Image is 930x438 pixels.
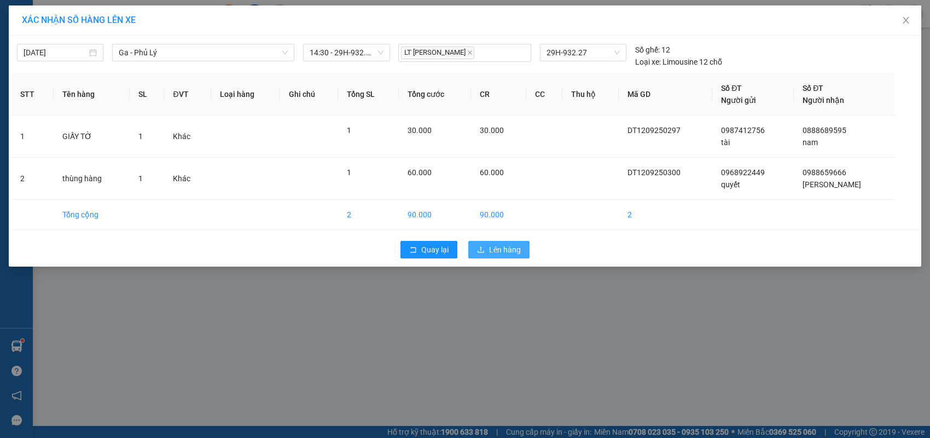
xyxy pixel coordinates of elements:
td: thùng hàng [54,158,129,200]
span: 29H-932.27 [547,44,619,61]
th: Tổng cước [399,73,471,116]
span: Số ĐT [721,84,742,93]
td: Tổng cộng [54,200,129,230]
td: 2 [338,200,398,230]
span: Lên hàng [489,244,521,256]
th: Mã GD [619,73,713,116]
div: 12 [635,44,670,56]
span: 30.000 [408,126,432,135]
th: ĐVT [164,73,211,116]
span: 1 [347,126,351,135]
button: rollbackQuay lại [400,241,457,258]
span: Người gửi [721,96,756,105]
img: logo [4,39,6,95]
td: 1 [11,116,54,158]
span: 60.000 [480,168,504,177]
th: Thu hộ [562,73,618,116]
th: Ghi chú [280,73,338,116]
span: DT1209250300 [103,73,168,85]
span: quyết [721,180,740,189]
span: nam [803,138,818,147]
td: 90.000 [471,200,526,230]
th: Tổng SL [338,73,398,116]
th: Tên hàng [54,73,129,116]
span: upload [477,246,485,255]
span: 0988659666 [803,168,846,177]
span: 1 [347,168,351,177]
span: DT1209250300 [627,168,681,177]
span: Quay lại [421,244,449,256]
th: CR [471,73,526,116]
span: rollback [409,246,417,255]
button: uploadLên hàng [468,241,530,258]
div: Limousine 12 chỗ [635,56,722,68]
span: Số ĐT [803,84,823,93]
span: down [282,49,288,56]
th: SL [130,73,165,116]
span: Số ghế: [635,44,660,56]
span: 14:30 - 29H-932.27 [310,44,383,61]
span: close [467,50,473,55]
span: LT [PERSON_NAME] [401,47,474,59]
th: STT [11,73,54,116]
span: 60.000 [408,168,432,177]
span: Ga - Phủ Lý [119,44,288,61]
span: 1 [138,132,143,141]
td: 2 [11,158,54,200]
td: Khác [164,158,211,200]
input: 12/09/2025 [24,47,87,59]
span: 30.000 [480,126,504,135]
th: Loại hàng [211,73,280,116]
td: GIẤY TỜ [54,116,129,158]
span: Người nhận [803,96,844,105]
span: Chuyển phát nhanh: [GEOGRAPHIC_DATA] - [GEOGRAPHIC_DATA] [7,47,102,86]
span: 0968922449 [721,168,765,177]
button: Close [891,5,921,36]
span: close [902,16,910,25]
span: XÁC NHẬN SỐ HÀNG LÊN XE [22,15,136,25]
td: 90.000 [399,200,471,230]
td: 2 [619,200,713,230]
span: 0888689595 [803,126,846,135]
td: Khác [164,116,211,158]
span: 0987412756 [721,126,765,135]
span: 1 [138,174,143,183]
span: [PERSON_NAME] [803,180,861,189]
span: Loại xe: [635,56,661,68]
span: DT1209250297 [627,126,681,135]
strong: CÔNG TY TNHH DỊCH VỤ DU LỊCH THỜI ĐẠI [10,9,98,44]
span: tài [721,138,730,147]
th: CC [526,73,563,116]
